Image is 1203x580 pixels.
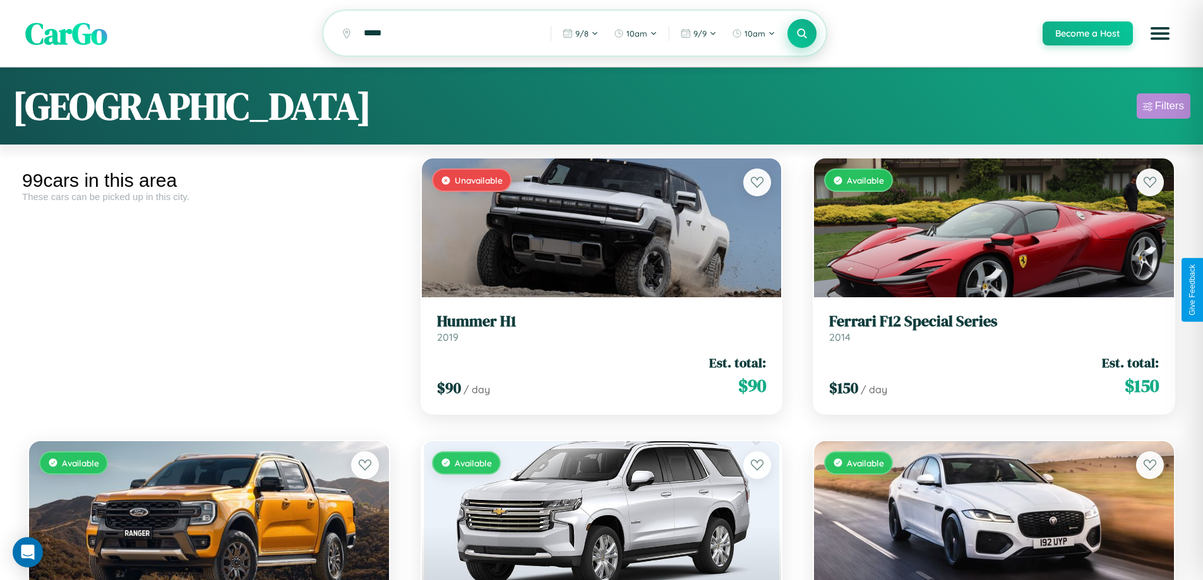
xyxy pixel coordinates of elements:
span: $ 150 [1125,373,1159,398]
button: Become a Host [1043,21,1133,45]
span: Est. total: [709,353,766,372]
h3: Hummer H1 [437,312,767,331]
button: 9/9 [674,23,723,44]
button: 10am [726,23,782,44]
button: 10am [607,23,664,44]
span: Est. total: [1102,353,1159,372]
span: CarGo [25,13,107,54]
span: 2014 [829,331,851,343]
span: 10am [626,28,647,38]
div: 99 cars in this area [22,170,396,191]
div: Give Feedback [1188,264,1197,316]
span: Unavailable [455,175,503,186]
h1: [GEOGRAPHIC_DATA] [13,80,371,132]
h3: Ferrari F12 Special Series [829,312,1159,331]
span: Available [62,458,99,468]
span: 2019 [437,331,458,343]
div: These cars can be picked up in this city. [22,191,396,202]
span: / day [464,383,490,396]
button: 9/8 [556,23,605,44]
span: Available [455,458,492,468]
span: Available [847,175,884,186]
button: Filters [1137,93,1190,119]
div: Filters [1155,100,1184,112]
span: 10am [745,28,765,38]
span: / day [861,383,887,396]
span: 9 / 9 [693,28,707,38]
span: Available [847,458,884,468]
span: $ 90 [437,377,461,398]
span: $ 90 [738,373,766,398]
span: 9 / 8 [575,28,589,38]
a: Hummer H12019 [437,312,767,343]
button: Open menu [1142,16,1178,51]
span: $ 150 [829,377,858,398]
div: Open Intercom Messenger [13,537,43,567]
a: Ferrari F12 Special Series2014 [829,312,1159,343]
